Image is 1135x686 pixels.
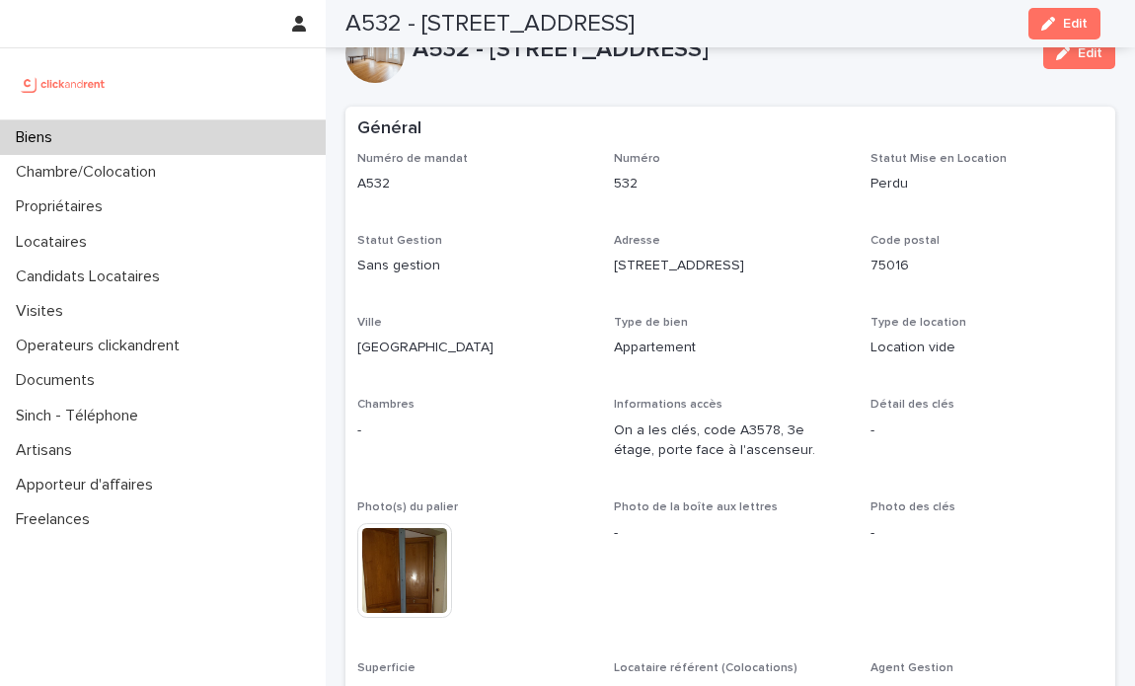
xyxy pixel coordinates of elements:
span: Photo des clés [870,501,955,513]
span: Code postal [870,235,940,247]
p: Chambre/Colocation [8,163,172,182]
p: Biens [8,128,68,147]
span: Statut Gestion [357,235,442,247]
p: - [357,420,590,441]
span: Agent Gestion [870,662,953,674]
p: Artisans [8,441,88,460]
p: Candidats Locataires [8,267,176,286]
p: [STREET_ADDRESS] [614,256,847,276]
p: A532 [357,174,590,194]
p: Sinch - Téléphone [8,407,154,425]
p: Appartement [614,338,847,358]
span: Superficie [357,662,416,674]
span: Type de location [870,317,966,329]
p: On a les clés, code A3578, 3e étage, porte face à l'ascenseur. [614,420,847,462]
p: - [614,523,847,544]
span: Adresse [614,235,660,247]
h2: A532 - [STREET_ADDRESS] [345,10,635,38]
p: Perdu [870,174,1103,194]
button: Edit [1043,38,1115,69]
p: Documents [8,371,111,390]
span: Numéro [614,153,660,165]
p: Apporteur d'affaires [8,476,169,495]
p: - [870,523,1103,544]
span: Photo(s) du palier [357,501,458,513]
span: Chambres [357,399,415,411]
span: Edit [1078,46,1102,60]
img: UCB0brd3T0yccxBKYDjQ [16,64,112,104]
p: Propriétaires [8,197,118,216]
span: Numéro de mandat [357,153,468,165]
span: Détail des clés [870,399,954,411]
p: Location vide [870,338,1103,358]
h2: Général [357,118,421,140]
p: Freelances [8,510,106,529]
p: [GEOGRAPHIC_DATA] [357,338,590,358]
span: Edit [1063,17,1088,31]
span: Locataire référent (Colocations) [614,662,797,674]
span: Type de bien [614,317,688,329]
p: Operateurs clickandrent [8,337,195,355]
p: Locataires [8,233,103,252]
p: 75016 [870,256,1103,276]
p: A532 - [STREET_ADDRESS] [413,36,1027,64]
span: Informations accès [614,399,722,411]
span: Photo de la boîte aux lettres [614,501,778,513]
span: Ville [357,317,382,329]
span: Statut Mise en Location [870,153,1007,165]
p: Sans gestion [357,256,590,276]
p: 532 [614,174,847,194]
p: - [870,420,1103,441]
button: Edit [1028,8,1100,39]
p: Visites [8,302,79,321]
